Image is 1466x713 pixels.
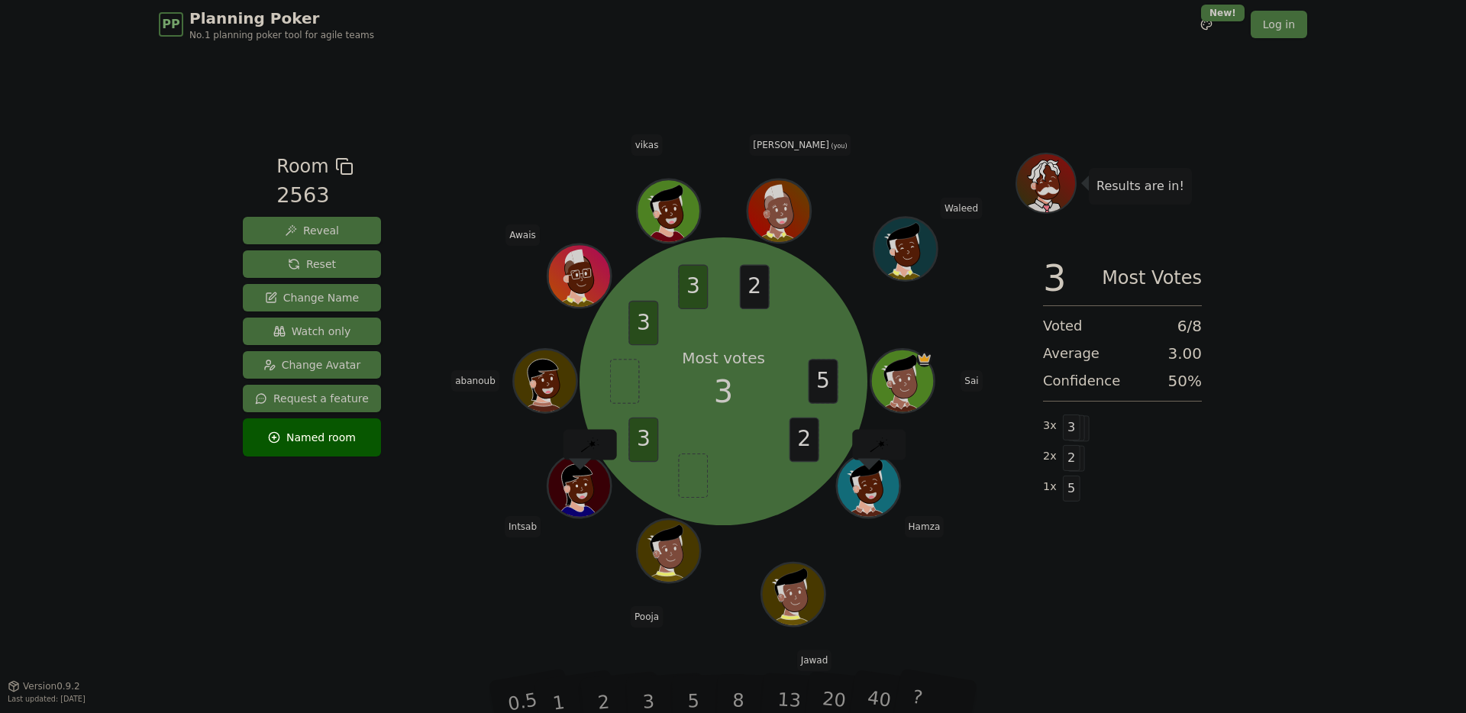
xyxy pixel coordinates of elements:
span: 3 [1043,260,1067,296]
span: No.1 planning poker tool for agile teams [189,29,374,41]
a: PPPlanning PokerNo.1 planning poker tool for agile teams [159,8,374,41]
span: Version 0.9.2 [23,680,80,692]
span: 3.00 [1167,343,1202,364]
span: Named room [268,430,356,445]
span: 5 [808,359,838,404]
span: Click to change your name [941,198,982,219]
span: Average [1043,343,1099,364]
span: Watch only [273,324,351,339]
span: Most Votes [1102,260,1202,296]
img: reveal [870,437,888,452]
button: Reveal [243,217,381,244]
span: Click to change your name [631,606,663,628]
span: PP [162,15,179,34]
span: (you) [829,143,848,150]
button: Reset [243,250,381,278]
p: Most votes [682,347,765,369]
span: Request a feature [255,391,369,406]
span: 3 x [1043,418,1057,434]
span: Reveal [285,223,339,238]
button: Version0.9.2 [8,680,80,692]
span: Voted [1043,315,1083,337]
span: 3 [628,417,658,462]
a: Log in [1251,11,1307,38]
span: 3 [628,300,658,345]
button: New! [1193,11,1220,38]
span: 1 x [1043,479,1057,495]
span: Last updated: [DATE] [8,695,86,703]
span: Sai is the host [916,351,932,367]
div: 2563 [276,180,353,211]
button: Change Name [243,284,381,311]
span: Planning Poker [189,8,374,29]
p: Results are in! [1096,176,1184,197]
span: Confidence [1043,370,1120,392]
span: 2 [789,417,819,462]
img: reveal [580,437,599,452]
span: Change Avatar [263,357,361,373]
span: Reset [288,256,336,272]
span: 50 % [1168,370,1202,392]
span: 3 [678,264,708,309]
span: Click to change your name [505,224,539,246]
button: Named room [243,418,381,457]
button: Change Avatar [243,351,381,379]
button: Request a feature [243,385,381,412]
span: 2 [739,264,769,309]
div: New! [1201,5,1245,21]
span: Change Name [265,290,359,305]
span: 3 [1063,415,1080,440]
span: Click to change your name [797,650,832,671]
span: 5 [1063,476,1080,502]
button: Watch only [243,318,381,345]
span: 2 x [1043,448,1057,465]
span: 3 [714,369,733,415]
span: Click to change your name [505,516,541,537]
span: Click to change your name [451,370,499,392]
span: 2 [1063,445,1080,471]
span: Click to change your name [961,370,982,392]
span: Room [276,153,328,180]
span: Click to change your name [905,516,945,537]
button: Click to change your avatar [749,181,809,240]
span: 6 / 8 [1177,315,1202,337]
span: Click to change your name [631,134,663,156]
span: Click to change your name [749,134,851,156]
